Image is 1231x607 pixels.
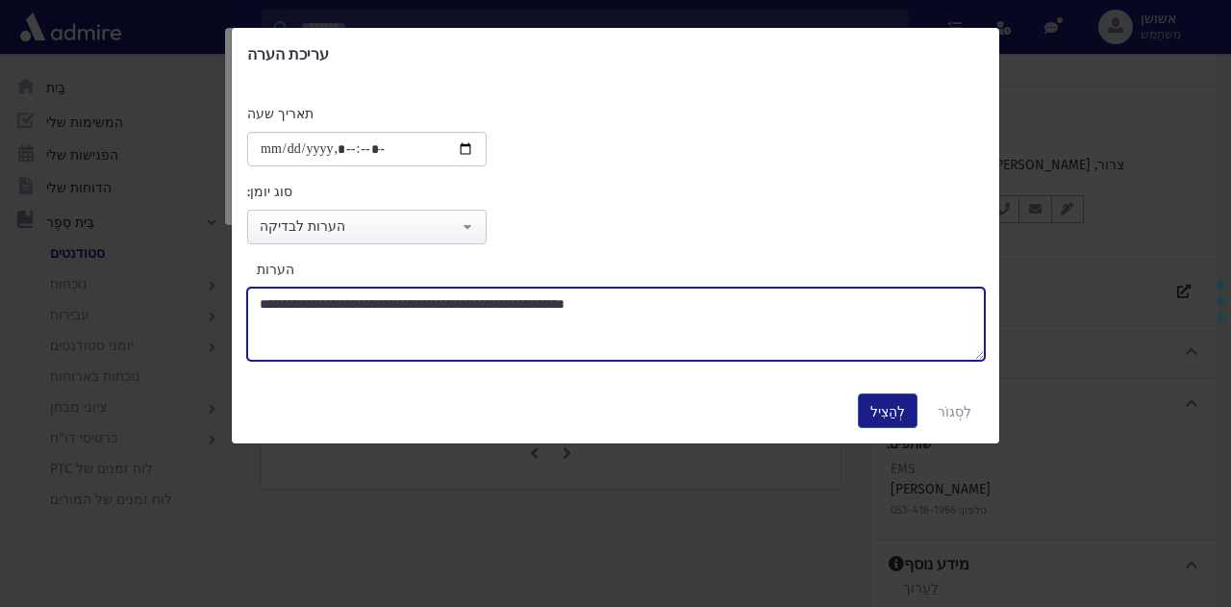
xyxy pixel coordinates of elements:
[938,404,971,420] font: לִסְגוֹר
[925,393,984,428] button: לִסְגוֹר
[247,45,329,63] font: עריכת הערה
[870,404,905,420] font: לְהַצִיל
[257,262,294,278] font: הערות
[858,393,917,428] button: לְהַצִיל
[247,210,487,244] button: הערות לבדיקה
[247,184,292,200] font: סוג יומן:
[247,106,314,122] font: תאריך שעה
[260,218,345,235] font: הערות לבדיקה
